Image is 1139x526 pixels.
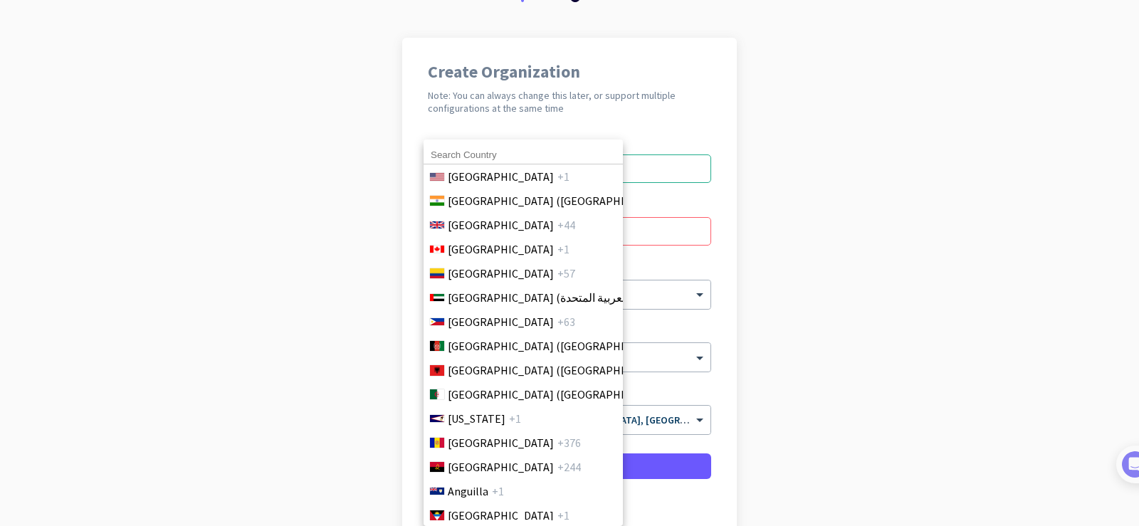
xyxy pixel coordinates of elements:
span: [GEOGRAPHIC_DATA] [448,216,554,233]
input: Search Country [424,146,623,164]
span: [GEOGRAPHIC_DATA] (‫[GEOGRAPHIC_DATA]‬‎) [448,337,670,354]
span: [GEOGRAPHIC_DATA] [448,241,554,258]
span: +244 [557,458,581,475]
span: +1 [492,483,504,500]
span: +44 [557,216,575,233]
span: [GEOGRAPHIC_DATA] ([GEOGRAPHIC_DATA]) [448,192,670,209]
span: [GEOGRAPHIC_DATA] [448,168,554,185]
span: +376 [557,434,581,451]
span: +1 [557,241,569,258]
span: +1 [509,410,521,427]
span: [GEOGRAPHIC_DATA] [448,313,554,330]
span: +1 [557,168,569,185]
span: [GEOGRAPHIC_DATA] [448,434,554,451]
span: [GEOGRAPHIC_DATA] ([GEOGRAPHIC_DATA]) [448,362,670,379]
span: [GEOGRAPHIC_DATA] (‫الإمارات العربية المتحدة‬‎) [448,289,673,306]
span: [GEOGRAPHIC_DATA] [448,458,554,475]
span: [GEOGRAPHIC_DATA] [448,265,554,282]
span: [US_STATE] [448,410,505,427]
span: +57 [557,265,575,282]
span: [GEOGRAPHIC_DATA] [448,507,554,524]
span: +1 [557,507,569,524]
span: +63 [557,313,575,330]
span: Anguilla [448,483,488,500]
span: [GEOGRAPHIC_DATA] (‫[GEOGRAPHIC_DATA]‬‎) [448,386,670,403]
